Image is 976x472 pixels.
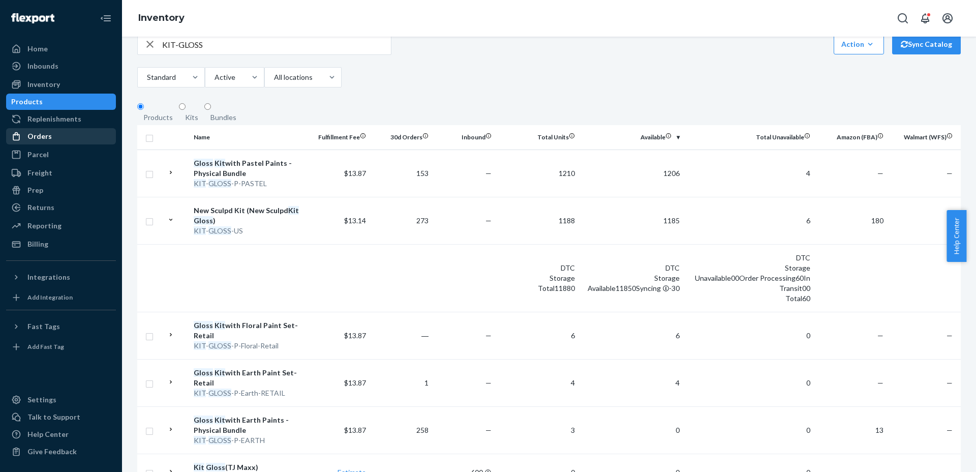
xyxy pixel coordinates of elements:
em: Kit [288,206,299,215]
div: DTC [583,263,680,273]
td: 1 [370,359,433,406]
input: Products [137,103,144,110]
span: Syncing [636,284,669,292]
div: Fast Tags [27,321,60,332]
th: Available [579,125,684,150]
th: Total Unavailable [684,125,814,150]
div: DTC [500,263,575,273]
th: Amazon (FBA) [814,125,888,150]
button: Sync Catalog [892,34,961,54]
span: 1206 [663,169,680,178]
em: Gloss [194,216,213,225]
span: 0 [806,426,810,434]
em: Kit [194,463,204,471]
a: Freight [6,165,116,181]
span: 0 [735,274,739,282]
span: Total [785,294,802,303]
input: Kits [179,103,186,110]
div: Reporting [27,221,62,231]
button: Help Center [947,210,966,262]
div: DTC [688,253,810,263]
a: Reporting [6,218,116,234]
div: Freight [27,168,52,178]
em: KIT [194,226,206,235]
div: Talk to Support [27,412,80,422]
a: Billing [6,236,116,252]
span: Unavailable [695,274,731,282]
th: Inbound [433,125,495,150]
span: $13.14 [344,216,366,225]
a: Add Fast Tag [6,339,116,355]
div: Standard [147,72,175,82]
button: Open account menu [937,8,958,28]
span: 0 [806,284,810,292]
em: Gloss [194,159,213,167]
em: Kit [215,416,225,424]
span: — [947,169,953,178]
em: GLOSS [208,179,231,188]
span: 1188 [555,284,571,292]
div: with Earth Paints - Physical Bundle [194,415,303,435]
div: Storage [688,263,810,273]
div: Storage [583,273,680,283]
a: Returns [6,199,116,216]
input: Bundles [204,103,211,110]
span: — [947,426,953,434]
em: Gloss [206,463,225,471]
img: Flexport logo [11,13,54,23]
td: 273 [370,197,433,244]
div: New Sculpd Kit (New Sculpd ) [194,205,303,226]
div: Integrations [27,272,70,282]
div: Home [27,44,48,54]
div: - -US [194,226,303,236]
span: 0 [800,274,804,282]
span: — [485,216,492,225]
div: - -P-EARTH [194,435,303,446]
div: Help Center [27,429,69,439]
th: Walmart (WFS) [888,125,961,150]
span: 6 [676,331,680,340]
a: Home [6,41,116,57]
span: Order Processing [739,274,796,282]
div: Parcel [27,150,49,160]
span: 0 [676,426,680,434]
td: 180 [814,197,888,244]
span: $13.87 [344,426,366,434]
a: Parcel [6,146,116,163]
div: Give Feedback [27,447,77,457]
div: - -P-PASTEL [194,179,303,189]
div: Bundles [210,112,236,123]
span: 0 [571,284,575,292]
div: Products [143,112,173,123]
em: Gloss [194,321,213,330]
span: 3 [571,426,575,434]
a: Talk to Support [6,409,116,425]
th: 30d Orders [370,125,433,150]
a: Inventory [138,12,185,23]
div: Inbounds [27,61,58,71]
span: 1185 [616,284,632,292]
span: — [485,169,492,178]
div: - -P-Floral-Retail [194,341,303,351]
em: Kit [215,321,225,330]
span: — [877,378,883,387]
span: $13.87 [344,378,366,387]
span: 0 [802,284,806,292]
button: Fast Tags [6,318,116,335]
span: — [947,378,953,387]
div: Inventory [27,79,60,90]
div: Orders [27,131,52,141]
a: Products [6,94,116,110]
a: Orders [6,128,116,144]
th: Name [190,125,307,150]
span: — [947,331,953,340]
em: GLOSS [208,341,231,350]
a: Prep [6,182,116,198]
a: Replenishments [6,111,116,127]
span: 0 [806,331,810,340]
div: Add Integration [27,293,73,302]
span: — [877,169,883,178]
ol: breadcrumbs [130,4,193,33]
input: Active [235,72,236,82]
